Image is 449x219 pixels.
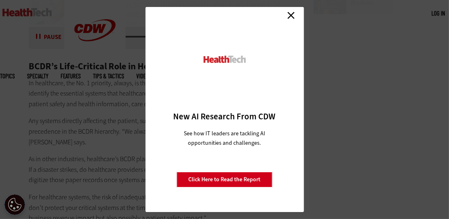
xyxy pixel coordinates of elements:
[202,55,247,64] img: HealthTech_0.png
[160,111,289,122] h3: New AI Research From CDW
[5,194,25,215] div: Cookie Settings
[174,129,275,148] p: See how IT leaders are tackling AI opportunities and challenges.
[5,194,25,215] button: Open Preferences
[177,172,273,187] a: Click Here to Read the Report
[285,9,297,21] a: Close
